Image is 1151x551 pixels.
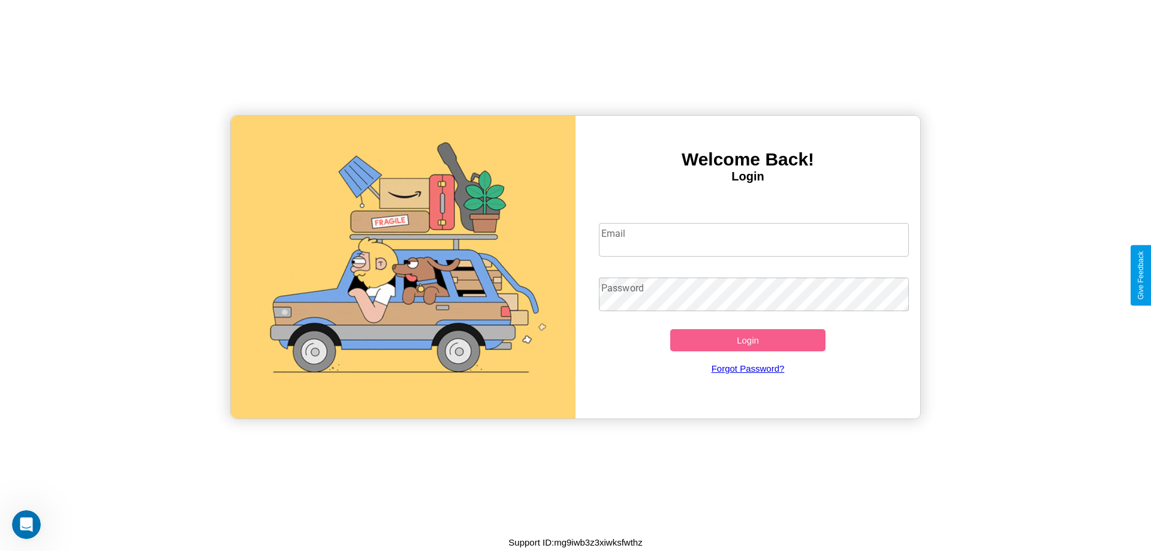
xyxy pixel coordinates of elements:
h3: Welcome Back! [575,149,920,170]
p: Support ID: mg9iwb3z3xiwksfwthz [508,534,642,550]
a: Forgot Password? [593,351,903,386]
h4: Login [575,170,920,183]
button: Login [670,329,825,351]
iframe: Intercom live chat [12,510,41,539]
img: gif [231,116,575,418]
div: Give Feedback [1137,251,1145,300]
